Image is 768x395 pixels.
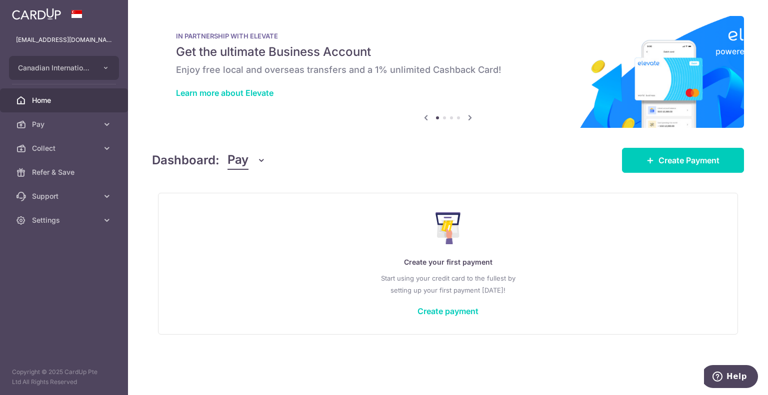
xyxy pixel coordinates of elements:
[152,16,744,128] img: Renovation banner
[178,272,717,296] p: Start using your credit card to the fullest by setting up your first payment [DATE]!
[32,119,98,129] span: Pay
[12,8,61,20] img: CardUp
[16,35,112,45] p: [EMAIL_ADDRESS][DOMAIN_NAME]
[176,32,720,40] p: IN PARTNERSHIP WITH ELEVATE
[152,151,219,169] h4: Dashboard:
[658,154,719,166] span: Create Payment
[435,212,461,244] img: Make Payment
[32,95,98,105] span: Home
[622,148,744,173] a: Create Payment
[32,215,98,225] span: Settings
[176,88,273,98] a: Learn more about Elevate
[176,44,720,60] h5: Get the ultimate Business Account
[704,365,758,390] iframe: Opens a widget where you can find more information
[32,191,98,201] span: Support
[18,63,92,73] span: Canadian International School Pte Ltd
[227,151,248,170] span: Pay
[9,56,119,80] button: Canadian International School Pte Ltd
[176,64,720,76] h6: Enjoy free local and overseas transfers and a 1% unlimited Cashback Card!
[32,143,98,153] span: Collect
[178,256,717,268] p: Create your first payment
[227,151,266,170] button: Pay
[417,306,478,316] a: Create payment
[32,167,98,177] span: Refer & Save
